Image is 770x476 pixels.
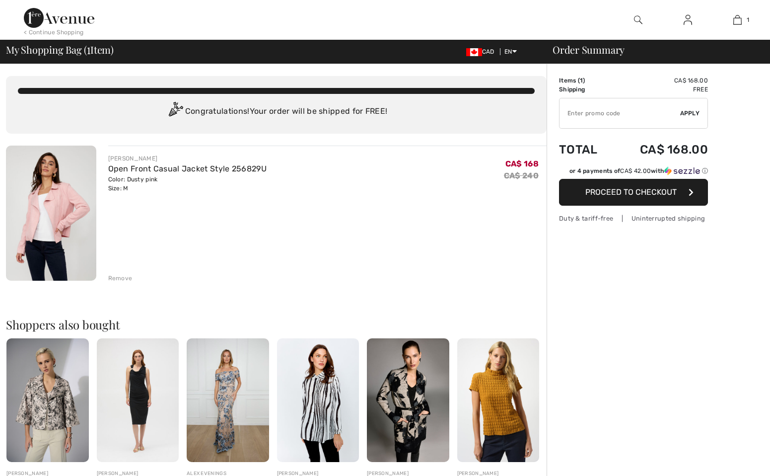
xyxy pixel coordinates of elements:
[24,28,84,37] div: < Continue Shopping
[87,42,90,55] span: 1
[613,76,708,85] td: CA$ 168.00
[6,318,547,330] h2: Shoppers also bought
[613,133,708,166] td: CA$ 168.00
[559,76,613,85] td: Items ( )
[466,48,498,55] span: CAD
[684,14,692,26] img: My Info
[680,109,700,118] span: Apply
[108,175,267,193] div: Color: Dusty pink Size: M
[634,14,642,26] img: search the website
[6,338,89,462] img: Snakeskin Zipper Biker Jacket Style 252939
[613,85,708,94] td: Free
[559,179,708,206] button: Proceed to Checkout
[747,15,749,24] span: 1
[676,14,700,26] a: Sign In
[466,48,482,56] img: Canadian Dollar
[108,154,267,163] div: [PERSON_NAME]
[6,45,114,55] span: My Shopping Bag ( Item)
[559,214,708,223] div: Duty & tariff-free | Uninterrupted shipping
[97,338,179,462] img: Knee-Length Bodycon Dress Style 252188
[108,164,267,173] a: Open Front Casual Jacket Style 256829U
[713,14,762,26] a: 1
[24,8,94,28] img: 1ère Avenue
[504,171,539,180] s: CA$ 240
[559,166,708,179] div: or 4 payments ofCA$ 42.00withSezzle Click to learn more about Sezzle
[620,167,651,174] span: CA$ 42.00
[541,45,764,55] div: Order Summary
[165,102,185,122] img: Congratulation2.svg
[560,98,680,128] input: Promo code
[108,274,133,283] div: Remove
[580,77,583,84] span: 1
[559,133,613,166] td: Total
[664,166,700,175] img: Sezzle
[18,102,535,122] div: Congratulations! Your order will be shipped for FREE!
[733,14,742,26] img: My Bag
[6,146,96,281] img: Open Front Casual Jacket Style 256829U
[585,187,677,197] span: Proceed to Checkout
[187,338,269,462] img: Floral Off-Shoulder A-Line Dress Style 81122724
[569,166,708,175] div: or 4 payments of with
[367,338,449,462] img: Sweater Knit Long Cardigan Style 253956
[504,48,517,55] span: EN
[559,85,613,94] td: Shipping
[505,159,539,168] span: CA$ 168
[457,338,540,462] img: Textured High Neck Pullover Style 253256
[277,338,359,462] img: Striped Chic Buttoned Shirt Style 243480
